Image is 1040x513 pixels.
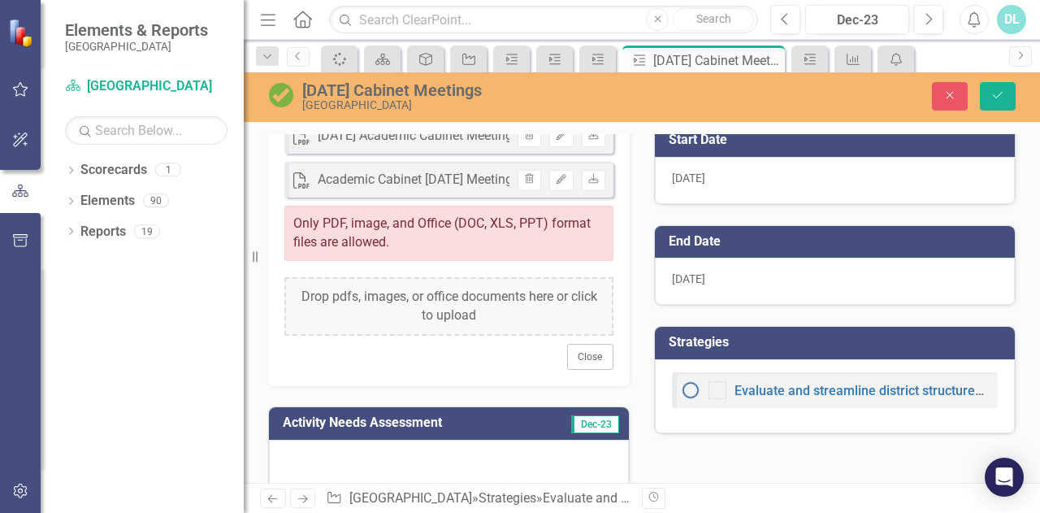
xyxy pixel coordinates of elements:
div: 19 [134,224,160,238]
span: [DATE] [672,272,705,285]
div: [DATE] Cabinet Meetings [653,50,781,71]
button: Close [567,344,613,370]
img: No Information [681,380,700,400]
a: Elements [80,192,135,211]
button: Dec-23 [805,5,909,34]
span: Dec-23 [571,415,619,433]
a: Strategies [479,490,536,506]
div: [GEOGRAPHIC_DATA] [302,99,676,111]
img: ClearPoint Strategy [8,19,37,47]
h3: Strategies [669,335,1007,350]
div: Only PDF, image, and Office (DOC, XLS, PPT) format files are allowed. [284,206,613,261]
h3: End Date [669,234,1007,249]
div: Open Intercom Messenger [985,458,1024,497]
button: DL [997,5,1026,34]
a: Evaluate and streamline district structures focusing on efficiency [543,490,912,506]
div: Academic Cabinet [DATE] Meeting Notes.pdf [318,171,572,189]
span: Elements & Reports [65,20,208,40]
input: Search Below... [65,116,227,145]
a: [GEOGRAPHIC_DATA] [349,490,472,506]
span: Search [696,12,731,25]
a: Scorecards [80,161,147,180]
input: Search ClearPoint... [329,6,758,34]
div: Drop pdfs, images, or office documents here or click to upload [284,277,613,336]
img: Completed [268,82,294,108]
div: 90 [143,194,169,208]
h3: Activity Needs Assessment [283,415,540,430]
button: Search [673,8,754,31]
small: [GEOGRAPHIC_DATA] [65,40,208,53]
div: [DATE] Cabinet Meetings [302,81,676,99]
div: [DATE] Academic Cabinet Meeting Notes.pdf [318,127,572,146]
div: » » » [326,489,630,508]
h3: Start Date [669,133,1007,147]
span: [DATE] [672,172,705,185]
a: Reports [80,223,126,241]
a: [GEOGRAPHIC_DATA] [65,77,227,96]
div: Dec-23 [811,11,903,30]
div: 1 [155,163,181,177]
